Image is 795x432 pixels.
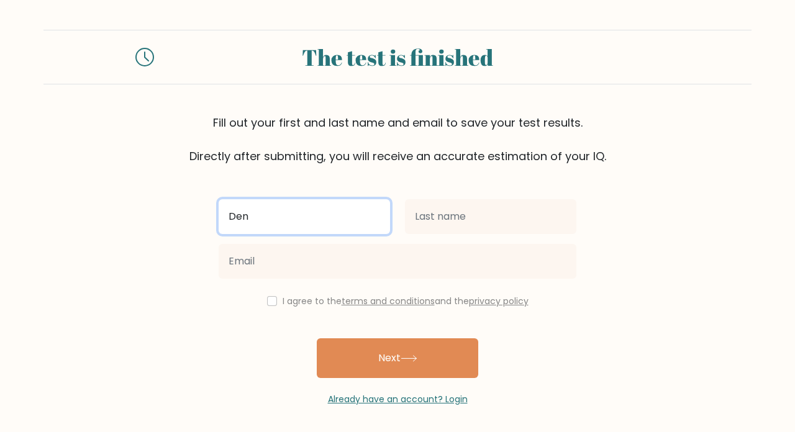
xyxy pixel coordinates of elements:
label: I agree to the and the [283,295,529,307]
a: privacy policy [469,295,529,307]
div: Fill out your first and last name and email to save your test results. Directly after submitting,... [43,114,752,164]
input: First name [219,199,390,234]
button: Next [317,338,478,378]
input: Email [219,244,576,279]
a: terms and conditions [342,295,435,307]
div: The test is finished [169,40,626,74]
input: Last name [405,199,576,234]
a: Already have an account? Login [328,393,468,405]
